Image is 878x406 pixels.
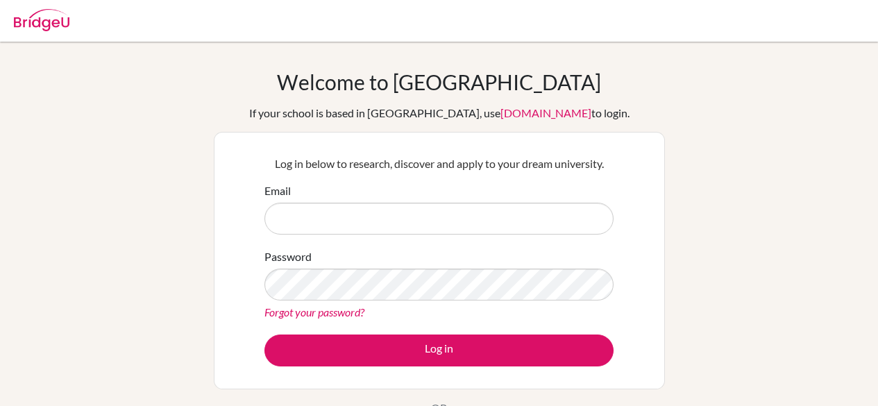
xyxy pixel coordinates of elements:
a: Forgot your password? [264,305,364,319]
p: Log in below to research, discover and apply to your dream university. [264,155,614,172]
img: Bridge-U [14,9,69,31]
a: [DOMAIN_NAME] [500,106,591,119]
label: Password [264,248,312,265]
label: Email [264,183,291,199]
button: Log in [264,335,614,366]
h1: Welcome to [GEOGRAPHIC_DATA] [277,69,601,94]
div: If your school is based in [GEOGRAPHIC_DATA], use to login. [249,105,630,121]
